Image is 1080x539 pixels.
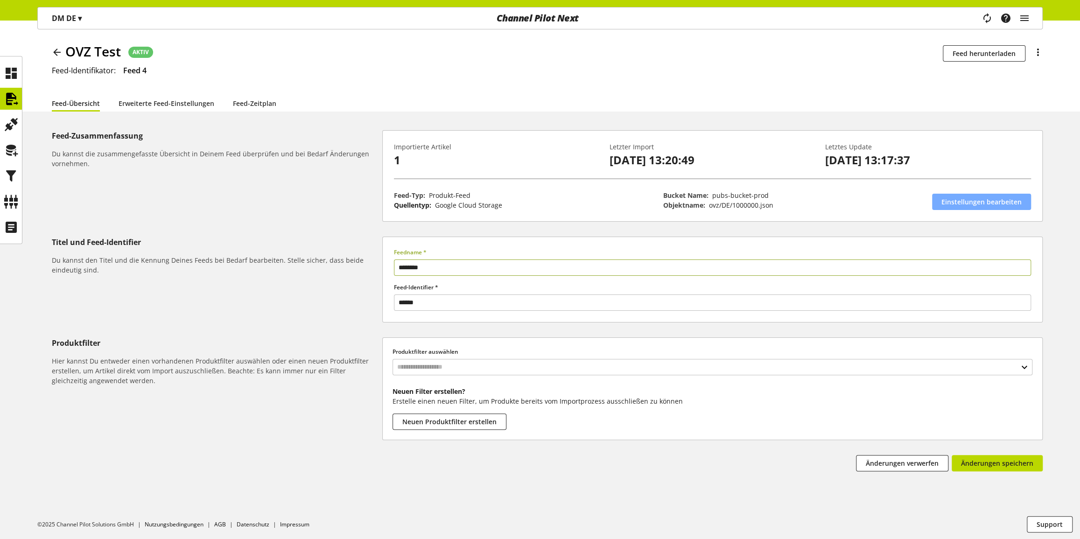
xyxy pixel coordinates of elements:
button: Neuen Produktfilter erstellen [393,413,506,430]
span: Feed herunterladen [953,49,1016,58]
button: Änderungen verwerfen [856,455,948,471]
p: DM DE [52,13,82,24]
span: Feed-Identifikator: [52,65,116,76]
button: Änderungen speichern [952,455,1043,471]
nav: main navigation [37,7,1043,29]
a: Feed-Zeitplan [233,98,276,108]
h6: Hier kannst Du entweder einen vorhandenen Produktfilter auswählen oder einen neuen Produktfilter ... [52,356,379,385]
h5: Feed-Zusammenfassung [52,130,379,141]
a: Einstellungen bearbeiten [932,194,1031,210]
h5: Titel und Feed-Identifier [52,237,379,248]
span: Feed-Identifier * [394,283,438,291]
button: Support [1027,516,1073,532]
span: Änderungen verwerfen [866,458,939,468]
span: Quellentyp: [394,201,431,210]
span: Produkt-Feed [429,191,470,200]
span: Einstellungen bearbeiten [941,197,1022,207]
span: Feed 4 [123,65,147,76]
p: [DATE] 13:17:37 [825,152,1031,168]
a: AGB [214,520,226,528]
span: Feedname * [394,248,427,256]
button: Feed herunterladen [943,45,1025,62]
label: Produktfilter auswählen [393,348,1032,356]
span: OVZ Test [65,42,121,61]
b: Neuen Filter erstellen? [393,387,465,396]
span: pubs-bucket-prod [712,191,768,200]
span: Änderungen speichern [961,458,1033,468]
span: Feed-Typ: [394,191,425,200]
a: Erweiterte Feed-Einstellungen [119,98,214,108]
p: Erstelle einen neuen Filter, um Produkte bereits vom Importprozess ausschließen zu können [393,396,1032,406]
a: Impressum [280,520,309,528]
span: ▾ [78,13,82,23]
h5: Produktfilter [52,337,379,349]
li: ©2025 Channel Pilot Solutions GmbH [37,520,145,529]
span: AKTIV [133,48,149,56]
p: Letztes Update [825,142,1031,152]
span: ovz/DE/1000000.json [708,201,773,210]
span: Neuen Produktfilter erstellen [402,417,497,427]
a: Datenschutz [237,520,269,528]
span: Objektname: [663,201,705,210]
span: Support [1037,519,1063,529]
h6: Du kannst den Titel und die Kennung Deines Feeds bei Bedarf bearbeiten. Stelle sicher, dass beide... [52,255,379,275]
a: Feed-Übersicht [52,98,100,108]
p: Letzter Import [610,142,815,152]
span: Bucket Name: [663,191,708,200]
span: Google Cloud Storage [435,201,502,210]
p: Importierte Artikel [394,142,600,152]
p: 1 [394,152,600,168]
a: Nutzungsbedingungen [145,520,203,528]
p: [DATE] 13:20:49 [610,152,815,168]
h6: Du kannst die zusammengefasste Übersicht in Deinem Feed überprüfen und bei Bedarf Änderungen vorn... [52,149,379,168]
